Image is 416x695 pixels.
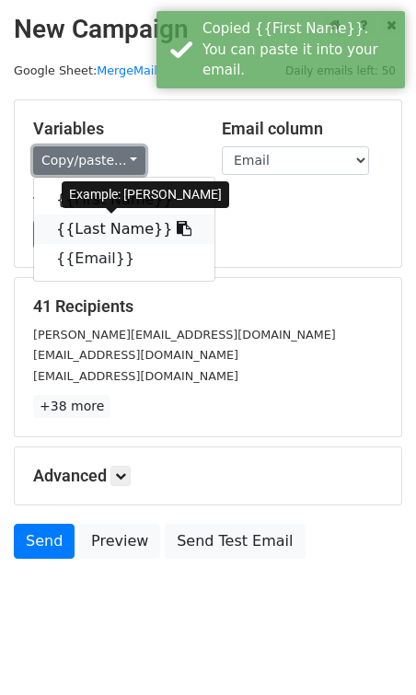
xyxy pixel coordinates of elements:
iframe: Chat Widget [324,607,416,695]
a: Send Test Email [165,524,305,559]
small: Google Sheet: [14,64,157,77]
a: Copy/paste... [33,146,145,175]
div: Example: [PERSON_NAME] [62,181,229,208]
small: [EMAIL_ADDRESS][DOMAIN_NAME] [33,369,238,383]
h5: Variables [33,119,194,139]
a: Send [14,524,75,559]
h5: Email column [222,119,383,139]
h2: New Campaign [14,14,402,45]
div: Copied {{First Name}}. You can paste it into your email. [202,18,398,81]
a: MergeMail [97,64,157,77]
a: +38 more [33,395,110,418]
a: {{Email}} [34,244,214,273]
small: [PERSON_NAME][EMAIL_ADDRESS][DOMAIN_NAME] [33,328,336,342]
a: Preview [79,524,160,559]
a: {{First Name}} [34,185,214,214]
h5: Advanced [33,466,383,486]
h5: 41 Recipients [33,296,383,317]
a: {{Last Name}} [34,214,214,244]
div: Widget de chat [324,607,416,695]
small: [EMAIL_ADDRESS][DOMAIN_NAME] [33,348,238,362]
